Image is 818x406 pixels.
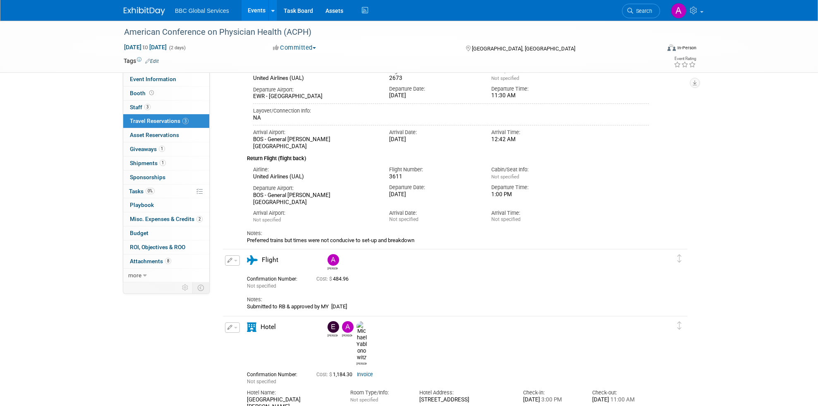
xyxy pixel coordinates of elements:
div: [DATE] [389,191,479,198]
img: Ethan Denkensohn [328,321,339,333]
a: Edit [145,58,159,64]
div: Submitted to RB & approved by MY [DATE] [247,303,649,310]
span: BBC Global Services [175,7,229,14]
div: 11:30 AM [491,92,581,99]
div: Departure Date: [389,184,479,191]
span: 8 [165,258,171,264]
div: Arrival Date: [389,209,479,217]
div: Check-out: [592,389,649,396]
i: Hotel [247,322,256,332]
div: United Airlines (UAL) [253,75,377,82]
a: more [123,269,209,282]
span: Hotel [261,323,276,331]
span: [GEOGRAPHIC_DATA], [GEOGRAPHIC_DATA] [472,46,575,52]
span: 1 [160,160,166,166]
a: Shipments1 [123,156,209,170]
span: Travel Reservations [130,118,189,124]
span: Shipments [130,160,166,166]
span: Flight [262,256,278,264]
span: Asset Reservations [130,132,179,138]
span: Giveaways [130,146,165,152]
span: Attachments [130,258,171,264]
span: 2 [196,216,203,222]
div: Departure Airport: [253,185,377,192]
span: Not specified [350,397,378,403]
img: Alex Corrigan [671,3,686,19]
div: Return Flight (flight back) [247,150,649,163]
a: Travel Reservations3 [123,114,209,128]
span: Search [633,8,652,14]
a: ROI, Objectives & ROO [123,240,209,254]
div: Alex Corrigan [340,321,354,337]
div: Event Rating [674,57,696,61]
img: Format-Inperson.png [667,44,676,51]
img: Alex Corrigan [328,254,339,266]
div: BOS - General [PERSON_NAME][GEOGRAPHIC_DATA] [253,192,377,206]
div: In-Person [677,45,696,51]
div: Departure Time: [491,184,581,191]
div: Not specified [491,216,581,223]
span: Budget [130,230,148,236]
span: 1,184.30 [316,372,356,377]
div: Arrival Date: [389,129,479,136]
div: Michael Yablonowitz [354,321,369,366]
span: [DATE] [DATE] [124,43,167,51]
a: Search [622,4,660,18]
span: 3 [182,118,189,124]
div: Arrival Airport: [253,129,377,136]
a: Attachments8 [123,255,209,268]
span: Not specified [253,217,281,223]
div: Flight Number: [389,166,479,173]
div: Departure Airport: [253,86,377,94]
div: Arrival Time: [491,209,581,217]
a: Event Information [123,72,209,86]
div: Alex Corrigan [342,333,352,337]
i: Click and drag to move item [677,322,682,330]
span: 484.96 [316,276,352,282]
span: more [128,272,141,279]
div: 2673 [389,75,479,82]
a: Tasks0% [123,185,209,198]
a: Booth [123,86,209,100]
a: Sponsorships [123,171,209,184]
div: Michael Yablonowitz [356,361,367,365]
span: (2 days) [168,45,186,50]
div: Notes: [247,230,649,237]
span: Cost: $ [316,276,333,282]
a: Playbook [123,198,209,212]
div: [DATE] [523,396,580,404]
span: 0% [146,188,155,194]
span: Not specified [491,75,519,81]
span: Playbook [130,202,154,208]
div: BOS - General [PERSON_NAME][GEOGRAPHIC_DATA] [253,136,377,150]
td: Tags [124,57,159,65]
span: Tasks [129,188,155,195]
div: Notes: [247,296,649,303]
div: 12:42 AM [491,136,581,143]
div: Confirmation Number: [247,274,304,282]
div: United Airlines (UAL) [253,173,377,180]
div: Event Format [611,43,696,55]
span: Sponsorships [130,174,165,180]
div: Hotel Address: [419,389,510,396]
div: [DATE] [389,92,479,99]
div: [STREET_ADDRESS] [419,396,510,404]
div: Confirmation Number: [247,369,304,378]
td: Personalize Event Tab Strip [178,282,193,293]
span: Not specified [491,174,519,180]
span: ROI, Objectives & ROO [130,244,185,250]
i: Click and drag to move item [677,255,682,263]
i: Flight [247,255,258,265]
span: to [141,44,149,50]
div: Arrival Airport: [253,209,377,217]
a: Asset Reservations [123,128,209,142]
div: Alex Corrigan [325,254,340,270]
span: 1 [159,146,165,152]
span: Staff [130,104,151,111]
span: Booth [130,90,155,96]
span: 3 [144,104,151,110]
button: Committed [270,43,319,52]
div: Layover/Connection Info: [253,107,649,115]
div: Departure Time: [491,85,581,93]
a: Invoice [357,372,373,377]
